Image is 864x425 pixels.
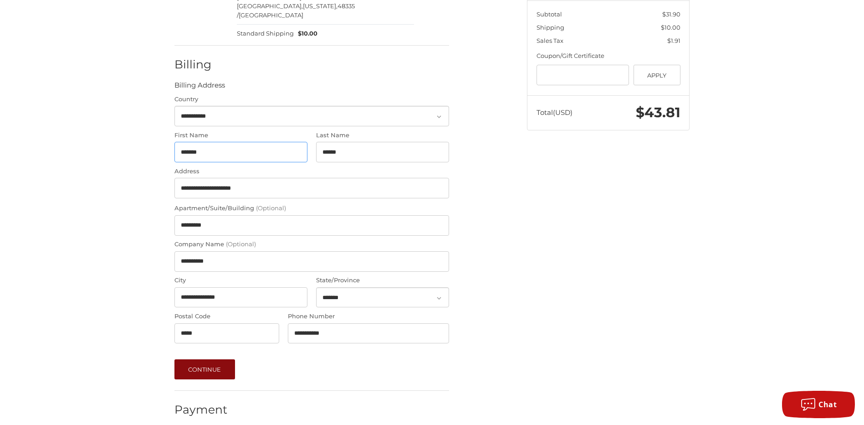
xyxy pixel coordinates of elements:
span: Subtotal [537,10,562,18]
button: Continue [174,359,235,379]
span: $10.00 [294,29,318,38]
label: Apartment/Suite/Building [174,204,449,213]
label: Last Name [316,131,449,140]
input: Gift Certificate or Coupon Code [537,65,629,85]
span: Total (USD) [537,108,573,117]
label: First Name [174,131,307,140]
label: Company Name [174,240,449,249]
label: Country [174,95,449,104]
button: Chat [782,391,855,418]
button: Apply [634,65,680,85]
span: [GEOGRAPHIC_DATA], [237,2,303,10]
span: Sales Tax [537,37,563,44]
h2: Payment [174,403,228,417]
span: 48335 / [237,2,355,19]
legend: Billing Address [174,80,225,95]
label: State/Province [316,276,449,285]
span: $10.00 [661,24,680,31]
span: [GEOGRAPHIC_DATA] [239,11,303,19]
div: Coupon/Gift Certificate [537,52,680,61]
label: Postal Code [174,312,279,321]
span: $1.91 [667,37,680,44]
span: Standard Shipping [237,29,294,38]
label: City [174,276,307,285]
label: Phone Number [288,312,449,321]
span: [US_STATE], [303,2,337,10]
span: $43.81 [636,104,680,121]
span: Shipping [537,24,564,31]
h2: Billing [174,57,228,72]
label: Address [174,167,449,176]
span: $31.90 [662,10,680,18]
small: (Optional) [226,240,256,248]
small: (Optional) [256,204,286,212]
span: Chat [818,399,837,409]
